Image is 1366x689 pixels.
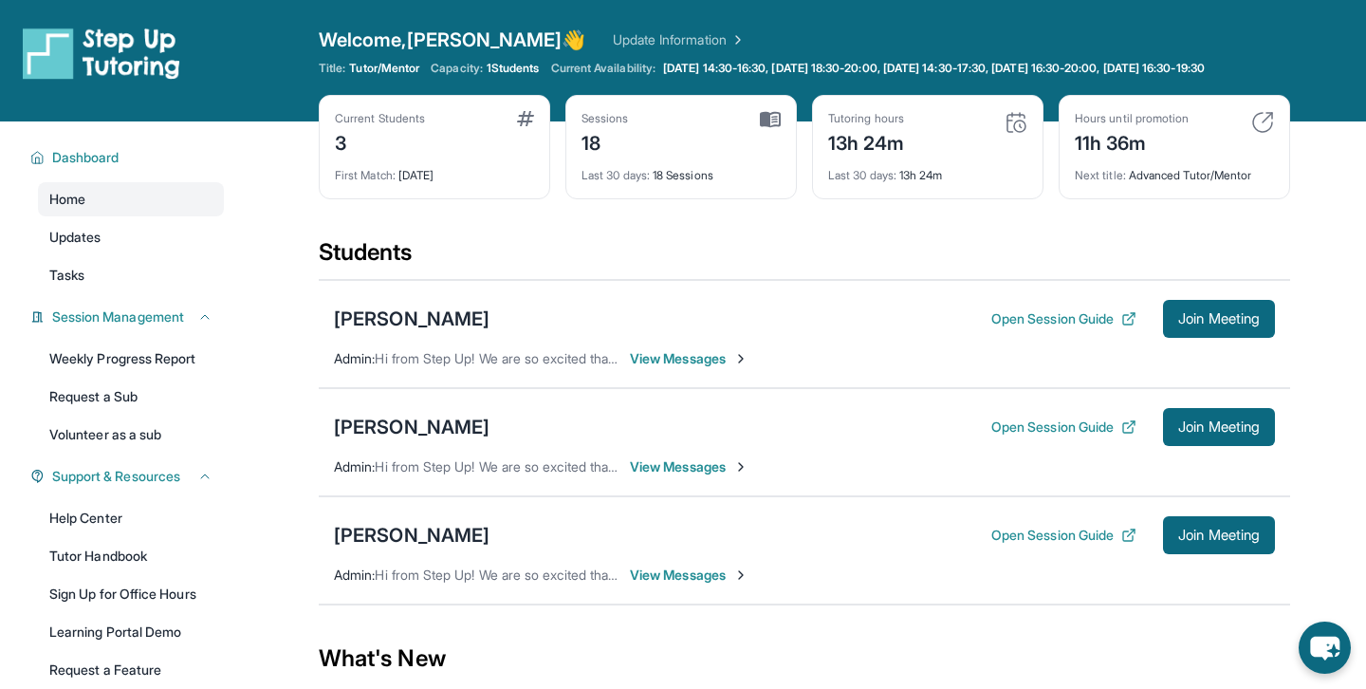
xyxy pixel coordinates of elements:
[760,111,781,128] img: card
[334,414,489,440] div: [PERSON_NAME]
[613,30,746,49] a: Update Information
[38,539,224,573] a: Tutor Handbook
[38,258,224,292] a: Tasks
[1075,157,1274,183] div: Advanced Tutor/Mentor
[1251,111,1274,134] img: card
[733,459,748,475] img: Chevron-Right
[23,27,180,80] img: logo
[38,220,224,254] a: Updates
[1163,516,1275,554] button: Join Meeting
[1299,622,1351,674] button: chat-button
[581,168,650,182] span: Last 30 days :
[319,237,1290,279] div: Students
[335,168,396,182] span: First Match :
[828,157,1027,183] div: 13h 24m
[1178,313,1260,325] span: Join Meeting
[45,307,212,326] button: Session Management
[487,61,540,76] span: 1 Students
[319,61,345,76] span: Title:
[581,126,629,157] div: 18
[38,615,224,649] a: Learning Portal Demo
[630,349,748,368] span: View Messages
[727,30,746,49] img: Chevron Right
[49,266,84,285] span: Tasks
[38,342,224,376] a: Weekly Progress Report
[431,61,483,76] span: Capacity:
[630,457,748,476] span: View Messages
[1163,408,1275,446] button: Join Meeting
[334,567,375,583] span: Admin :
[659,61,1209,76] a: [DATE] 14:30-16:30, [DATE] 18:30-20:00, [DATE] 14:30-17:30, [DATE] 16:30-20:00, [DATE] 16:30-19:30
[630,566,748,585] span: View Messages
[49,228,102,247] span: Updates
[1178,421,1260,433] span: Join Meeting
[319,27,586,53] span: Welcome, [PERSON_NAME] 👋
[45,148,212,167] button: Dashboard
[828,168,896,182] span: Last 30 days :
[335,157,534,183] div: [DATE]
[517,111,534,126] img: card
[38,418,224,452] a: Volunteer as a sub
[828,111,905,126] div: Tutoring hours
[1075,168,1126,182] span: Next title :
[1075,111,1189,126] div: Hours until promotion
[334,458,375,475] span: Admin :
[551,61,655,76] span: Current Availability:
[1005,111,1027,134] img: card
[38,501,224,535] a: Help Center
[334,306,489,332] div: [PERSON_NAME]
[1163,300,1275,338] button: Join Meeting
[52,467,180,486] span: Support & Resources
[733,568,748,583] img: Chevron-Right
[828,126,905,157] div: 13h 24m
[334,522,489,549] div: [PERSON_NAME]
[581,157,781,183] div: 18 Sessions
[38,653,224,687] a: Request a Feature
[349,61,419,76] span: Tutor/Mentor
[52,148,120,167] span: Dashboard
[991,526,1136,545] button: Open Session Guide
[52,307,184,326] span: Session Management
[991,309,1136,328] button: Open Session Guide
[49,190,85,209] span: Home
[45,467,212,486] button: Support & Resources
[334,350,375,366] span: Admin :
[335,111,425,126] div: Current Students
[38,182,224,216] a: Home
[991,418,1136,437] button: Open Session Guide
[38,380,224,414] a: Request a Sub
[581,111,629,126] div: Sessions
[663,61,1205,76] span: [DATE] 14:30-16:30, [DATE] 18:30-20:00, [DATE] 14:30-17:30, [DATE] 16:30-20:00, [DATE] 16:30-19:30
[733,351,748,366] img: Chevron-Right
[1178,530,1260,541] span: Join Meeting
[335,126,425,157] div: 3
[1075,126,1189,157] div: 11h 36m
[38,577,224,611] a: Sign Up for Office Hours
